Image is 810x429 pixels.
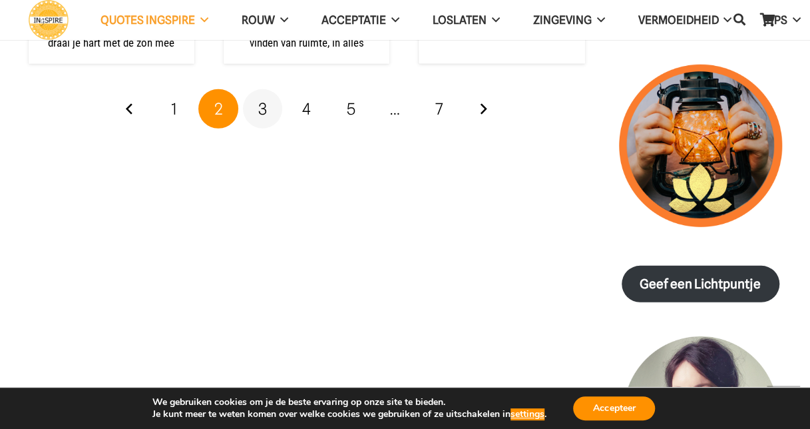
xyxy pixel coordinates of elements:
span: 3 [258,99,267,119]
span: ROUW [242,13,275,27]
a: ZingevingZingeving Menu [516,3,621,37]
span: Loslaten Menu [487,3,500,37]
button: settings [510,408,544,420]
a: Pagina 1 [154,89,194,129]
span: 4 [302,99,311,119]
a: VERMOEIDHEIDVERMOEIDHEID Menu [621,3,748,37]
img: lichtpuntjes voor in donkere tijden [619,65,782,228]
span: 1 [171,99,177,119]
strong: Geef een Lichtpuntje [640,276,761,292]
span: Acceptatie Menu [386,3,399,37]
a: LoslatenLoslaten Menu [416,3,516,37]
a: Zoeken [726,4,753,36]
span: VERMOEIDHEID Menu [718,3,731,37]
a: Pagina 7 [419,89,459,129]
span: TIPS Menu [787,3,801,37]
span: Zingeving Menu [591,3,604,37]
p: Je kunt meer te weten komen over welke cookies we gebruiken of ze uitschakelen in . [152,408,546,420]
span: 5 [346,99,355,119]
a: ROUWROUW Menu [225,3,305,37]
p: We gebruiken cookies om je de beste ervaring op onze site te bieden. [152,396,546,408]
a: Pagina 3 [243,89,283,129]
span: Pagina 2 [198,89,238,129]
span: Loslaten [433,13,487,27]
a: Citaat van [DOMAIN_NAME] © Hef je gezicht naar het licht en draai je hart met de zon mee [44,9,179,49]
a: Pagina 4 [287,89,327,129]
a: Citaat van Ingspire – Mindfulness gaat over het vinden van ruimte, in alles [249,9,364,49]
span: QUOTES INGSPIRE [101,13,195,27]
a: Terug naar top [767,386,800,419]
a: Geef een Lichtpuntje [622,266,779,302]
span: VERMOEIDHEID [638,13,718,27]
button: Accepteer [573,396,655,420]
a: QUOTES INGSPIREQUOTES INGSPIRE Menu [84,3,225,37]
span: Acceptatie [321,13,386,27]
span: ROUW Menu [275,3,288,37]
span: … [375,89,415,129]
span: 7 [435,99,443,119]
span: Zingeving [532,13,591,27]
span: TIPS [765,13,787,27]
a: AcceptatieAcceptatie Menu [305,3,416,37]
span: QUOTES INGSPIRE Menu [195,3,208,37]
a: Pagina 5 [331,89,371,129]
span: 2 [214,99,223,119]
